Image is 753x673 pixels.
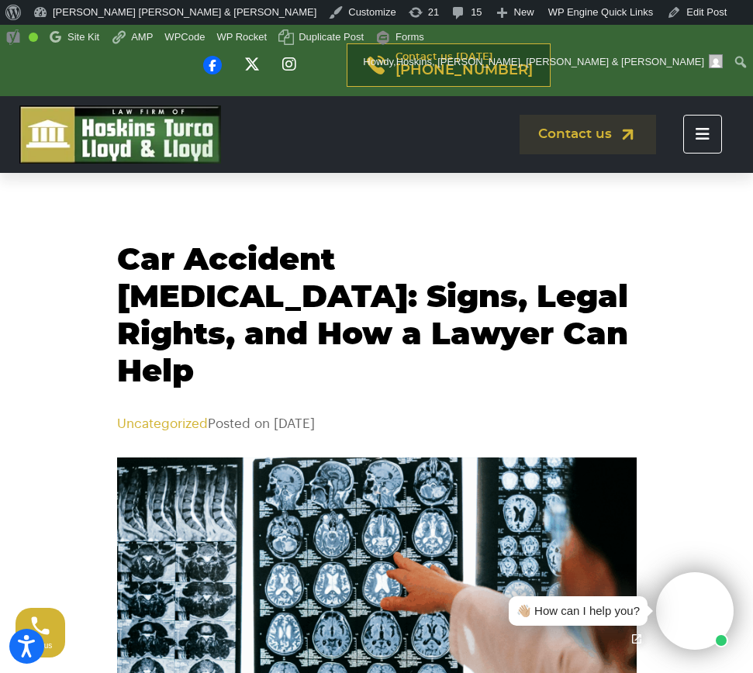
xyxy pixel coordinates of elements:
button: Toggle navigation [683,115,722,154]
a: Uncategorized [117,417,208,430]
p: Posted on [DATE] [117,414,637,434]
span: Forms [395,25,424,50]
span: Duplicate Post [299,25,364,50]
a: View AMP version [105,25,159,50]
a: Open chat [620,623,653,655]
div: Good [29,33,38,42]
div: 👋🏼 How can I help you? [516,602,640,620]
a: WPCode [159,25,211,50]
h1: Car Accident [MEDICAL_DATA]: Signs, Legal Rights, and How a Lawyer Can Help [117,242,637,391]
a: Contact us [DATE][PHONE_NUMBER] [347,43,551,87]
span: Site Kit [67,31,99,43]
a: WP Rocket [211,25,273,50]
img: logo [19,105,221,164]
a: Contact us [520,115,656,154]
span: Hoskins, [PERSON_NAME], [PERSON_NAME] & [PERSON_NAME] [396,56,704,67]
a: Howdy, [358,50,729,74]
